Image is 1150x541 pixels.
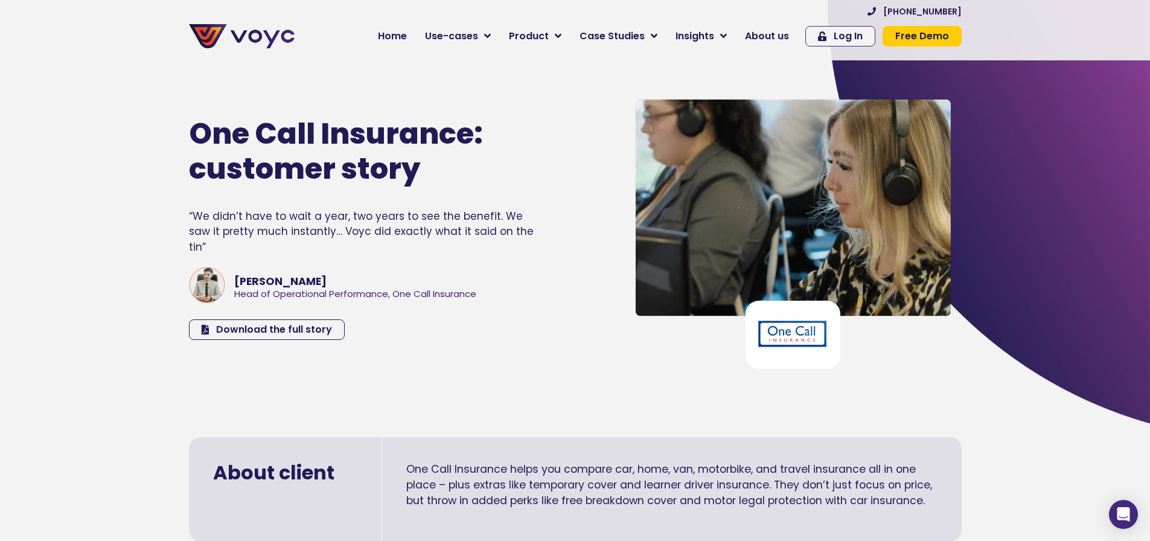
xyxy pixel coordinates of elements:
span: Insights [676,29,714,43]
p: One Call Insurance helps you compare car, home, van, motorbike, and travel insurance all in one p... [406,461,938,509]
a: Home [369,24,416,48]
a: Log In [805,26,875,46]
div: Open Intercom Messenger [1109,500,1138,529]
a: Product [500,24,570,48]
div: “We didn’t have to wait a year, two years to see the benefit. We saw it pretty much instantly… Vo... [189,209,534,255]
span: Use-cases [425,29,478,43]
span: Case Studies [580,29,645,43]
img: voyc-full-logo [189,24,295,48]
a: Download the full story [189,319,345,340]
h2: About client [213,461,357,484]
a: About us [736,24,798,48]
a: Use-cases [416,24,500,48]
span: Home [378,29,407,43]
span: Download the full story [216,325,332,335]
div: Head of Operational Performance, One Call Insurance [234,290,476,299]
a: Insights [666,24,736,48]
a: Case Studies [570,24,666,48]
h1: One Call Insurance: customer story [189,117,514,186]
a: Free Demo [883,26,962,46]
span: Free Demo [895,31,949,41]
span: [PHONE_NUMBER] [883,7,962,16]
a: [PHONE_NUMBER] [867,7,962,16]
span: Log In [834,31,863,41]
span: About us [745,29,789,43]
div: [PERSON_NAME] [234,274,476,289]
span: Product [509,29,549,43]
